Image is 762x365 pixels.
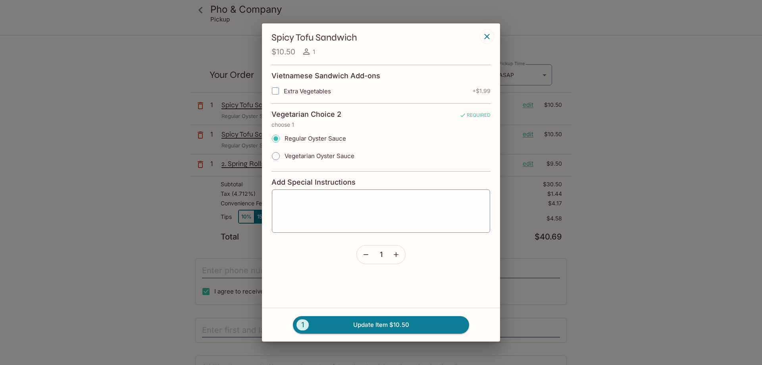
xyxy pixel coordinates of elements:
[271,47,295,57] h4: $10.50
[296,319,309,330] span: 1
[271,31,478,44] h3: Spicy Tofu Sandwich
[472,88,491,94] span: + $1.99
[460,112,491,121] span: REQUIRED
[284,87,331,95] span: Extra Vegetables
[271,71,380,80] h4: Vietnamese Sandwich Add-ons
[293,316,469,334] button: 1Update Item $10.50
[271,110,341,119] h4: Vegetarian Choice 2
[271,178,491,187] h4: Add Special Instructions
[271,122,491,128] p: choose 1
[313,48,315,56] span: 1
[285,135,346,142] span: Regular Oyster Sauce
[285,152,354,160] span: Vegetarian Oyster Sauce
[380,250,383,259] span: 1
